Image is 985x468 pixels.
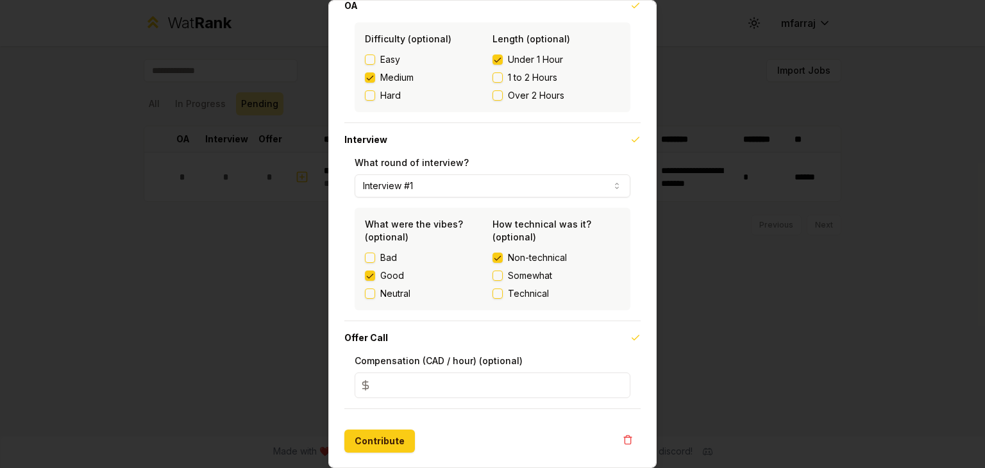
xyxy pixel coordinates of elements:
span: 1 to 2 Hours [508,71,557,84]
span: Non-technical [508,251,567,264]
label: What round of interview? [355,157,469,168]
div: OA [344,22,641,122]
span: Technical [508,287,549,300]
label: Length (optional) [492,33,570,44]
label: Good [380,269,404,282]
label: Neutral [380,287,410,300]
span: Hard [380,89,401,102]
button: Easy [365,54,375,65]
label: Difficulty (optional) [365,33,451,44]
button: Offer Call [344,321,641,355]
button: Medium [365,72,375,83]
button: 1 to 2 Hours [492,72,503,83]
span: Medium [380,71,414,84]
span: Easy [380,53,400,66]
button: Contribute [344,430,415,453]
button: Hard [365,90,375,101]
button: Technical [492,288,503,299]
label: Compensation (CAD / hour) (optional) [355,355,523,366]
button: Under 1 Hour [492,54,503,65]
span: Over 2 Hours [508,89,564,102]
button: Over 2 Hours [492,90,503,101]
button: Interview [344,123,641,156]
label: What were the vibes? (optional) [365,219,463,242]
div: Offer Call [344,355,641,408]
span: Under 1 Hour [508,53,563,66]
span: Somewhat [508,269,552,282]
button: Somewhat [492,271,503,281]
div: Interview [344,156,641,321]
button: Non-technical [492,253,503,263]
label: Bad [380,251,397,264]
label: How technical was it? (optional) [492,219,591,242]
